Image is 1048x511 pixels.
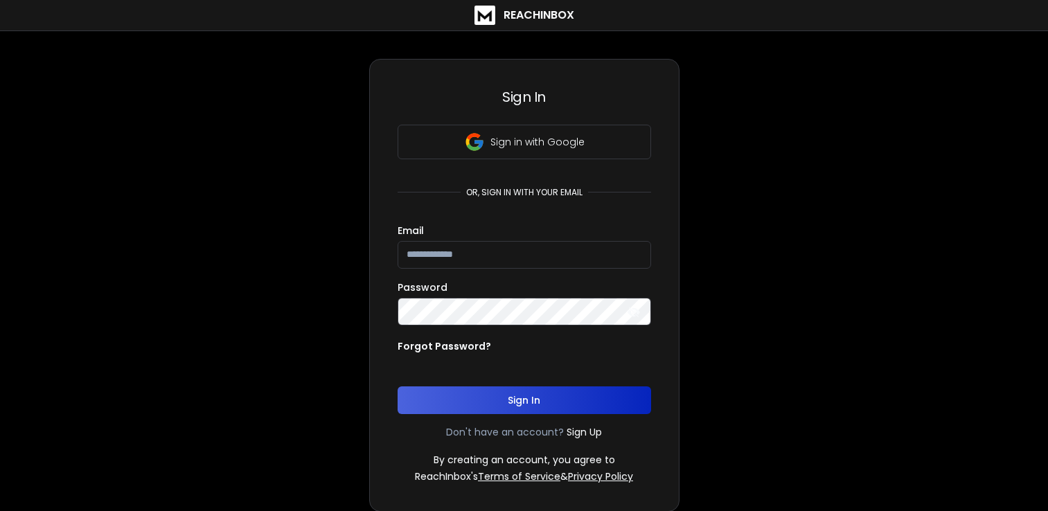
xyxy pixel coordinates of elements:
a: ReachInbox [474,6,574,25]
a: Privacy Policy [568,469,633,483]
img: logo [474,6,495,25]
p: ReachInbox's & [415,469,633,483]
button: Sign In [398,386,651,414]
h1: ReachInbox [504,7,574,24]
label: Password [398,283,447,292]
a: Sign Up [567,425,602,439]
p: By creating an account, you agree to [434,453,615,467]
button: Sign in with Google [398,125,651,159]
p: or, sign in with your email [461,187,588,198]
h3: Sign In [398,87,651,107]
label: Email [398,226,424,235]
p: Sign in with Google [490,135,585,149]
p: Don't have an account? [446,425,564,439]
p: Forgot Password? [398,339,491,353]
a: Terms of Service [478,469,560,483]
